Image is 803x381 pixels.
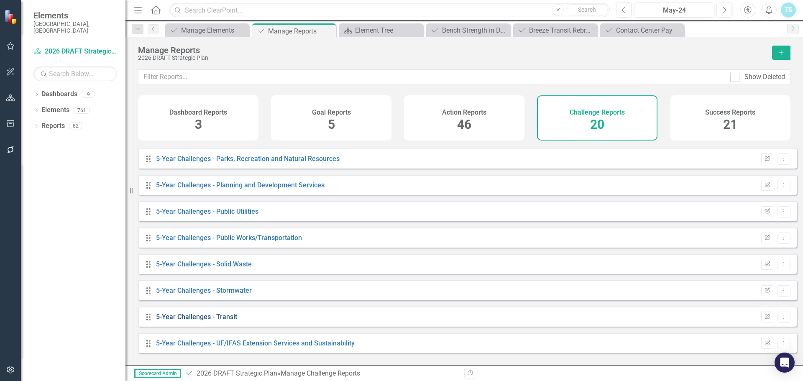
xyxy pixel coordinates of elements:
[33,10,117,20] span: Elements
[169,109,227,116] h4: Dashboard Reports
[33,20,117,34] small: [GEOGRAPHIC_DATA], [GEOGRAPHIC_DATA]
[33,47,117,56] a: 2026 DRAFT Strategic Plan
[156,339,355,347] a: 5-Year Challenges - UF/IFAS Extension Services and Sustainability
[156,155,340,163] a: 5-Year Challenges - Parks, Recreation and Natural Resources
[82,91,95,98] div: 9
[167,25,247,36] a: Manage Elements
[723,117,737,132] span: 21
[74,107,90,114] div: 761
[590,117,604,132] span: 20
[268,26,334,36] div: Manage Reports
[181,25,247,36] div: Manage Elements
[156,207,258,215] a: 5-Year Challenges - Public Utilities
[156,313,237,321] a: 5-Year Challenges - Transit
[341,25,421,36] a: Element Tree
[41,105,69,115] a: Elements
[634,3,714,18] button: May-24
[185,369,458,378] div: » Manage Challenge Reports
[156,286,252,294] a: 5-Year Challenges - Stormwater
[781,3,796,18] button: TS
[637,5,711,15] div: May-24
[616,25,682,36] div: Contact Center Pay
[457,117,471,132] span: 46
[41,121,65,131] a: Reports
[33,66,117,81] input: Search Below...
[312,109,351,116] h4: Goal Reports
[4,10,19,24] img: ClearPoint Strategy
[578,6,596,13] span: Search
[442,25,508,36] div: Bench Strength in Digital Media
[775,353,795,373] div: Open Intercom Messenger
[195,117,202,132] span: 3
[197,369,277,377] a: 2026 DRAFT Strategic Plan
[138,69,725,85] input: Filter Reports...
[428,25,508,36] a: Bench Strength in Digital Media
[442,109,486,116] h4: Action Reports
[69,123,82,130] div: 82
[602,25,682,36] a: Contact Center Pay
[566,4,608,16] button: Search
[744,72,785,82] div: Show Deleted
[156,234,302,242] a: 5-Year Challenges - Public Works/Transportation
[138,55,764,61] div: 2026 DRAFT Strategic Plan
[328,117,335,132] span: 5
[41,89,77,99] a: Dashboards
[355,25,421,36] div: Element Tree
[134,369,181,378] span: Scorecard Admin
[515,25,595,36] a: Breeze Transit Rebranding
[156,260,252,268] a: 5-Year Challenges - Solid Waste
[156,181,325,189] a: 5-Year Challenges - Planning and Development Services
[529,25,595,36] div: Breeze Transit Rebranding
[705,109,755,116] h4: Success Reports
[138,46,764,55] div: Manage Reports
[169,3,610,18] input: Search ClearPoint...
[570,109,625,116] h4: Challenge Reports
